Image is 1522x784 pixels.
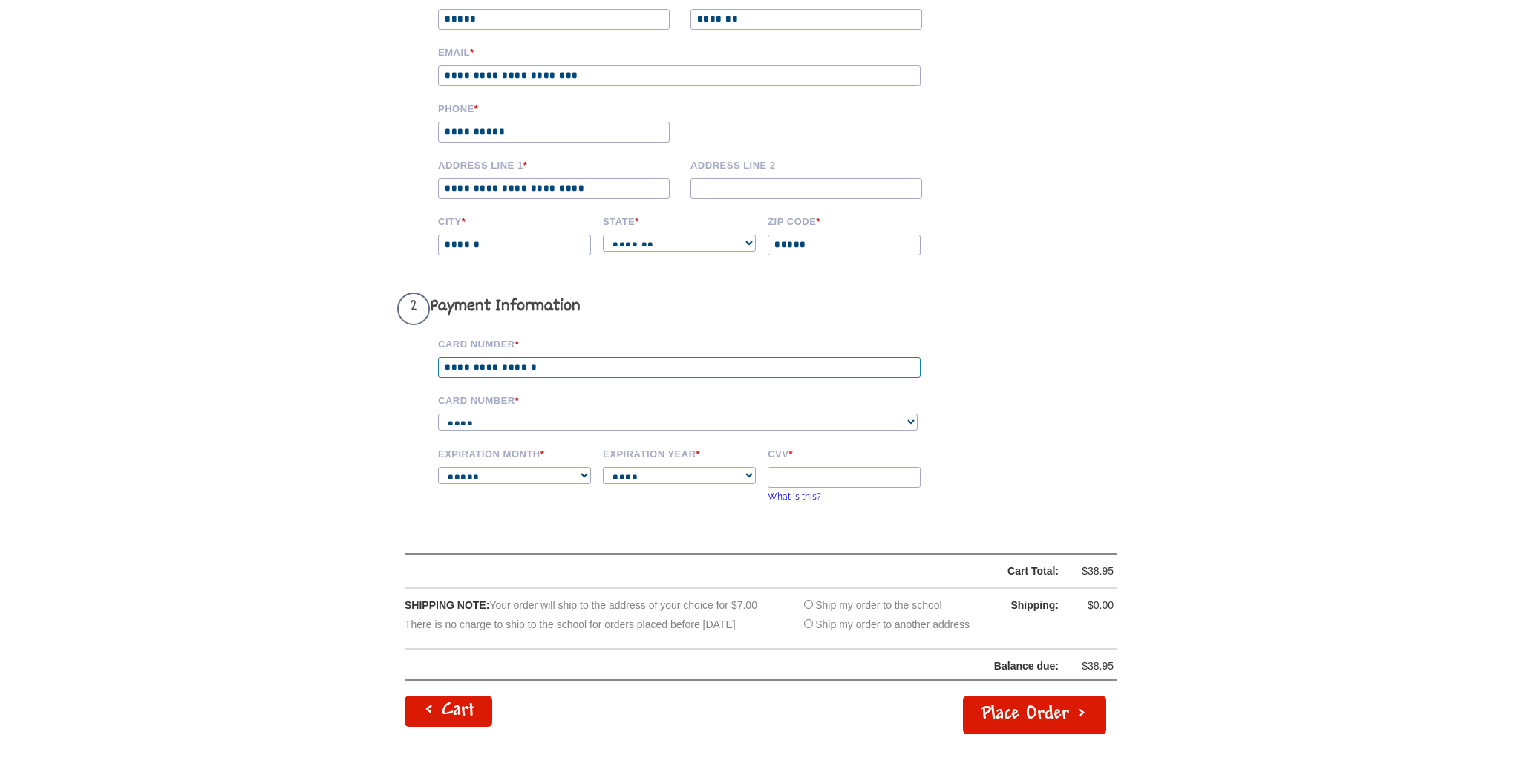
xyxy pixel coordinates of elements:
[1069,596,1114,615] div: $0.00
[405,657,1059,676] div: Balance due:
[405,599,489,611] span: SHIPPING NOTE:
[438,45,943,58] label: Email
[438,446,592,460] label: Expiration Month
[768,446,922,460] label: CVV
[438,393,943,406] label: Card Number
[405,596,765,633] div: Your order will ship to the address of your choice for $7.00 There is no charge to ship to the sc...
[984,596,1059,615] div: Shipping:
[690,157,933,171] label: Address Line 2
[768,491,821,502] a: What is this?
[438,101,680,114] label: Phone
[603,446,757,460] label: Expiration Year
[800,596,970,633] div: Ship my order to the school Ship my order to another address
[1069,657,1114,676] div: $38.95
[603,214,757,227] label: State
[438,214,592,227] label: City
[438,336,943,350] label: Card Number
[963,696,1106,734] button: Place Order >
[438,157,680,171] label: Address Line 1
[397,293,430,325] span: 2
[397,293,943,325] h3: Payment Information
[405,696,492,727] a: < Cart
[442,562,1059,581] div: Cart Total:
[1069,562,1114,581] div: $38.95
[768,214,922,227] label: Zip code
